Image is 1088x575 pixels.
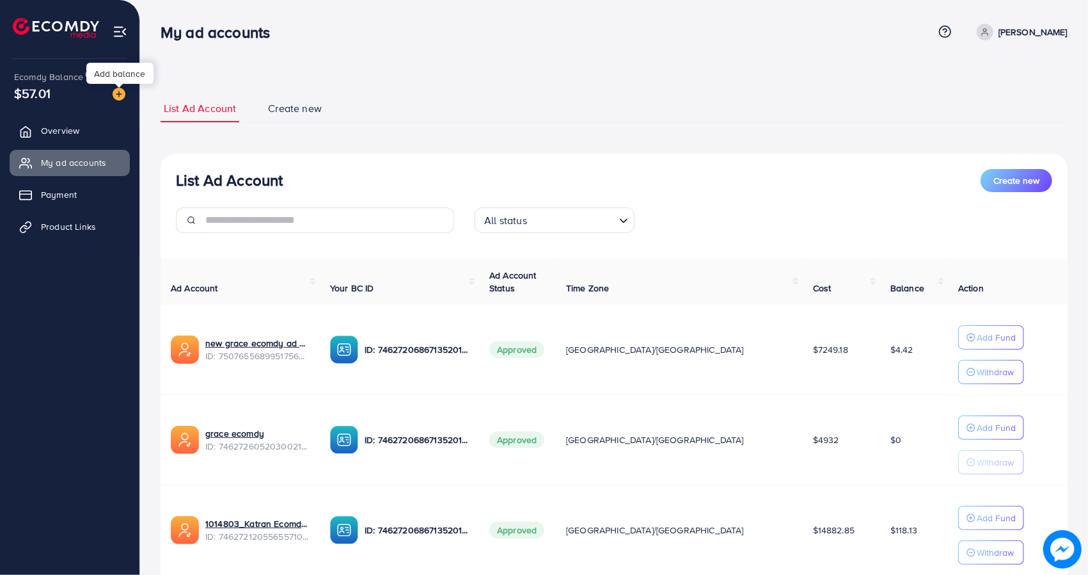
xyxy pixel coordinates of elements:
[205,337,310,363] div: <span class='underline'>new grace ecomdy ad account 7507655689951756295</span></br>75076556899517...
[164,101,236,116] span: List Ad Account
[161,23,280,42] h3: My ad accounts
[365,432,469,448] p: ID: 7462720686713520129
[981,169,1052,192] button: Create new
[205,350,310,362] span: ID: 7507655689951756295
[890,343,913,356] span: $4.42
[475,207,635,233] div: Search for option
[330,282,374,295] span: Your BC ID
[958,540,1024,565] button: Withdraw
[958,325,1024,350] button: Add Fund
[113,24,127,39] img: menu
[566,282,609,295] span: Time Zone
[531,209,614,230] input: Search for option
[171,516,199,544] img: ic-ads-acc.e4c84228.svg
[958,450,1024,474] button: Withdraw
[205,530,310,543] span: ID: 7462721205565571073
[171,426,199,454] img: ic-ads-acc.e4c84228.svg
[205,517,310,530] a: 1014803_Katran Ecomdy_1737550187031
[890,524,917,537] span: $118.13
[977,545,1014,560] p: Withdraw
[41,220,96,233] span: Product Links
[113,88,125,101] img: image
[958,506,1024,530] button: Add Fund
[566,343,744,356] span: [GEOGRAPHIC_DATA]/[GEOGRAPHIC_DATA]
[10,214,130,239] a: Product Links
[813,524,855,537] span: $14882.85
[977,330,1016,345] p: Add Fund
[10,182,130,207] a: Payment
[813,343,848,356] span: $7249.18
[330,426,358,454] img: ic-ba-acc.ded83a64.svg
[977,510,1016,526] p: Add Fund
[489,432,544,448] span: Approved
[977,420,1016,435] p: Add Fund
[977,455,1014,470] p: Withdraw
[813,433,839,446] span: $4932
[813,282,832,295] span: Cost
[958,282,984,295] span: Action
[365,522,469,538] p: ID: 7462720686713520129
[958,360,1024,384] button: Withdraw
[205,337,310,350] a: new grace ecomdy ad account 7507655689951756295
[972,24,1068,40] a: [PERSON_NAME]
[1043,530,1082,569] img: image
[176,171,283,190] h3: List Ad Account
[41,188,77,201] span: Payment
[10,118,130,143] a: Overview
[41,124,79,137] span: Overview
[489,341,544,358] span: Approved
[566,433,744,446] span: [GEOGRAPHIC_DATA]/[GEOGRAPHIC_DATA]
[566,524,744,537] span: [GEOGRAPHIC_DATA]/[GEOGRAPHIC_DATA]
[171,336,199,364] img: ic-ads-acc.e4c84228.svg
[205,440,310,453] span: ID: 7462726052030021648
[205,427,264,440] a: grace ecomdy
[890,433,901,446] span: $0
[41,156,106,169] span: My ad accounts
[330,516,358,544] img: ic-ba-acc.ded83a64.svg
[365,342,469,357] p: ID: 7462720686713520129
[10,150,130,175] a: My ad accounts
[205,427,310,453] div: <span class='underline'>grace ecomdy</span></br>7462726052030021648
[489,269,537,295] span: Ad Account Status
[171,282,218,295] span: Ad Account
[14,70,83,83] span: Ecomdy Balance
[13,18,99,38] img: logo
[205,517,310,544] div: <span class='underline'>1014803_Katran Ecomdy_1737550187031</span></br>7462721205565571073
[958,416,1024,440] button: Add Fund
[977,364,1014,380] p: Withdraw
[330,336,358,364] img: ic-ba-acc.ded83a64.svg
[890,282,924,295] span: Balance
[482,211,530,230] span: All status
[489,522,544,539] span: Approved
[993,174,1039,187] span: Create new
[998,24,1068,40] p: [PERSON_NAME]
[268,101,322,116] span: Create new
[14,84,51,102] span: $57.01
[86,63,154,84] div: Add balance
